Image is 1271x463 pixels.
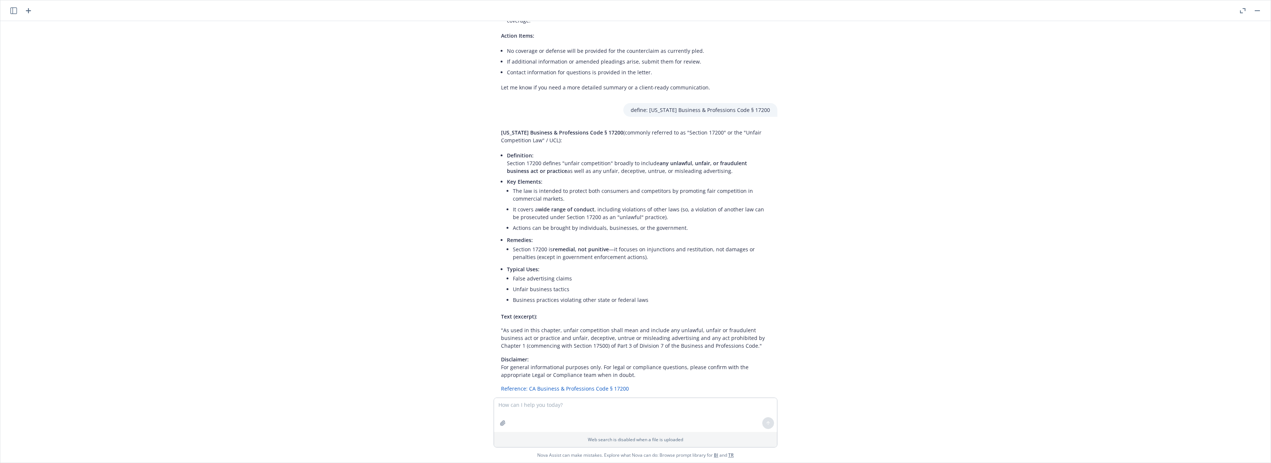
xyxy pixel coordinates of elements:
[513,295,770,305] li: Business practices violating other state or federal laws
[3,447,1268,463] span: Nova Assist can make mistakes. Explore what Nova can do: Browse prompt library for and
[507,236,533,244] span: Remedies:
[507,152,534,159] span: Definition:
[714,452,718,458] a: BI
[507,178,542,185] span: Key Elements:
[501,355,770,379] p: For general informational purposes only. For legal or compliance questions, please confirm with t...
[513,185,770,204] li: The law is intended to protect both consumers and competitors by promoting fair competition in co...
[507,45,770,56] li: No coverage or defense will be provided for the counterclaim as currently pled.
[631,106,770,114] p: define: [US_STATE] Business & Professions Code § 17200
[507,266,539,273] span: Typical Uses:
[501,129,770,144] p: (commonly referred to as "Section 17200" or the "Unfair Competition Law" / UCL):
[513,222,770,233] li: Actions can be brought by individuals, businesses, or the government.
[507,56,770,67] li: If additional information or amended pleadings arise, submit them for review.
[501,385,629,392] a: Reference: CA Business & Professions Code § 17200
[507,152,770,175] p: Section 17200 defines "unfair competition" broadly to include as well as any unfair, deceptive, u...
[501,356,529,363] span: Disclaimer:
[513,273,770,284] li: False advertising claims
[513,244,770,262] li: Section 17200 is —it focuses on injunctions and restitution, not damages or penalties (except in ...
[501,326,770,350] p: "As used in this chapter, unfair competition shall mean and include any unlawful, unfair or fraud...
[728,452,734,458] a: TR
[501,313,537,320] span: Text (excerpt):
[498,436,773,443] p: Web search is disabled when a file is uploaded
[501,129,623,136] span: [US_STATE] Business & Professions Code § 17200
[501,32,534,39] span: Action Items:
[538,206,594,213] span: wide range of conduct
[501,84,770,91] p: Let me know if you need a more detailed summary or a client-ready communication.
[553,246,609,253] span: remedial, not punitive
[513,204,770,222] li: It covers a , including violations of other laws (so, a violation of another law can be prosecute...
[513,284,770,295] li: Unfair business tactics
[507,67,770,78] li: Contact information for questions is provided in the letter.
